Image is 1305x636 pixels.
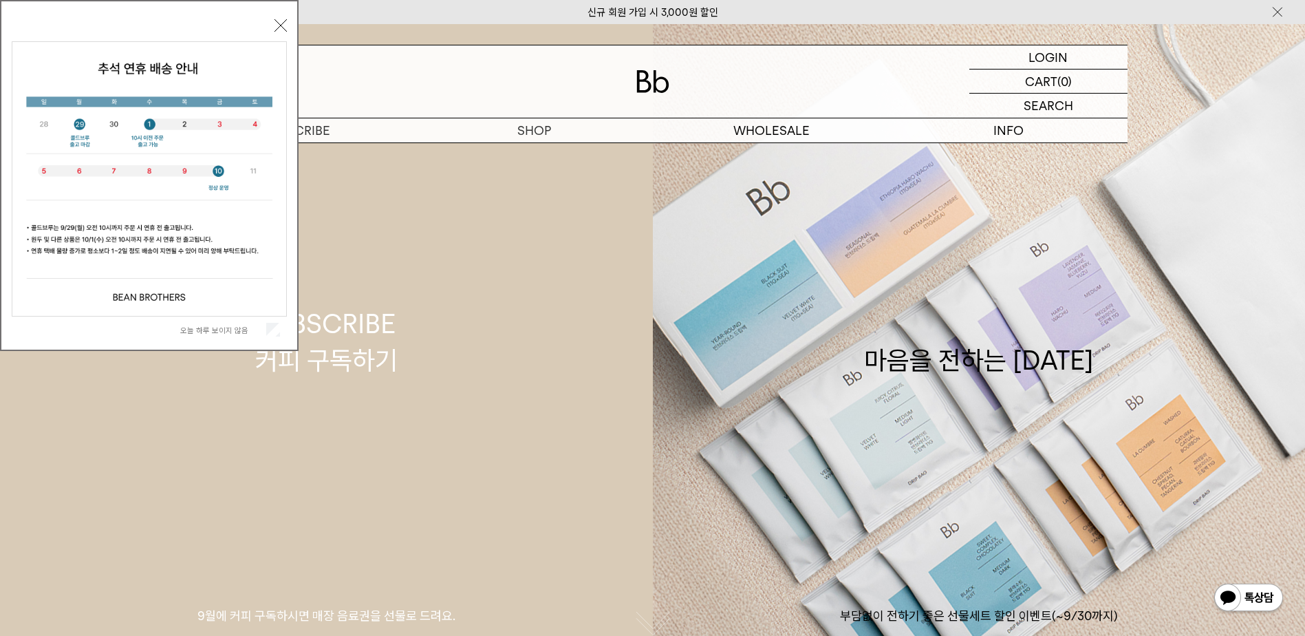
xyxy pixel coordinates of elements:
img: 카카오톡 채널 1:1 채팅 버튼 [1213,582,1284,615]
p: WHOLESALE [653,118,890,142]
p: INFO [890,118,1128,142]
a: LOGIN [969,45,1128,70]
label: 오늘 하루 보이지 않음 [180,326,263,335]
p: LOGIN [1028,45,1068,69]
img: 로고 [636,70,669,93]
a: CART (0) [969,70,1128,94]
a: 신규 회원 가입 시 3,000원 할인 [587,6,718,19]
a: SHOP [416,118,653,142]
div: SUBSCRIBE 커피 구독하기 [255,306,398,379]
p: (0) [1057,70,1072,93]
div: 마음을 전하는 [DATE] [864,306,1094,379]
img: 5e4d662c6b1424087153c0055ceb1a13_140731.jpg [12,42,286,316]
p: SEARCH [1024,94,1073,118]
p: CART [1025,70,1057,93]
button: 닫기 [274,19,287,32]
